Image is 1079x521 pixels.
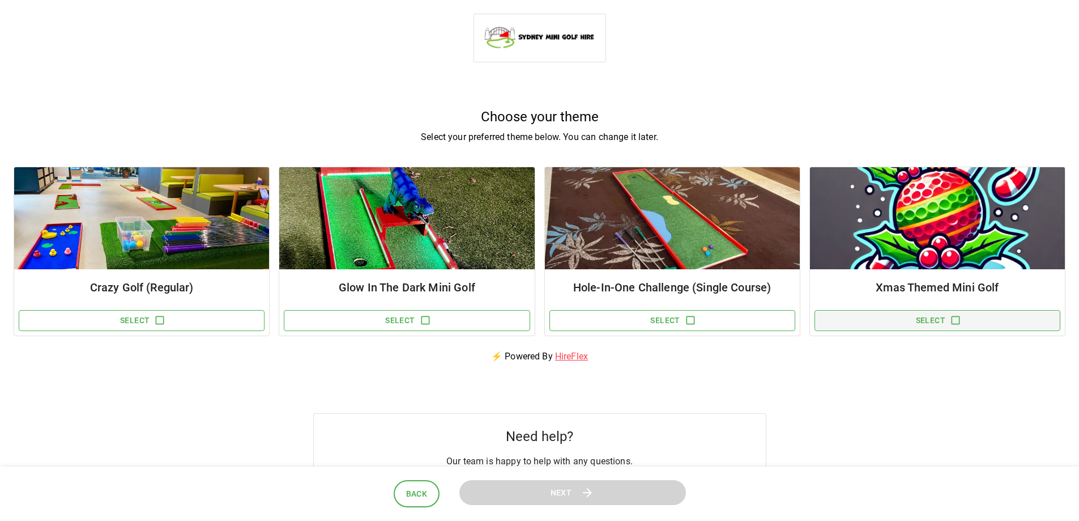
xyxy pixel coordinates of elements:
button: Back [394,480,440,508]
p: Our team is happy to help with any questions. [446,455,633,468]
h6: Glow In The Dark Mini Golf [288,278,525,296]
h6: Xmas Themed Mini Golf [819,278,1056,296]
a: HireFlex [555,351,588,362]
button: Next [459,480,686,506]
img: Package [14,167,269,269]
button: Select [549,310,795,331]
img: Package [810,167,1065,269]
p: ⚡ Powered By [477,336,602,377]
h6: Crazy Golf (Regular) [23,278,260,296]
span: Next [551,486,572,500]
h5: Need help? [506,427,573,446]
h5: Choose your theme [14,108,1065,126]
span: Back [406,487,428,501]
button: Select [19,310,265,331]
p: Select your preferred theme below. You can change it later. [14,130,1065,144]
button: Select [284,310,530,331]
img: Package [545,167,800,269]
img: Package [279,167,534,269]
h6: Hole-In-One Challenge (Single Course) [554,278,791,296]
button: Select [814,310,1060,331]
img: Sydney Mini Golf Hire logo [483,23,596,50]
